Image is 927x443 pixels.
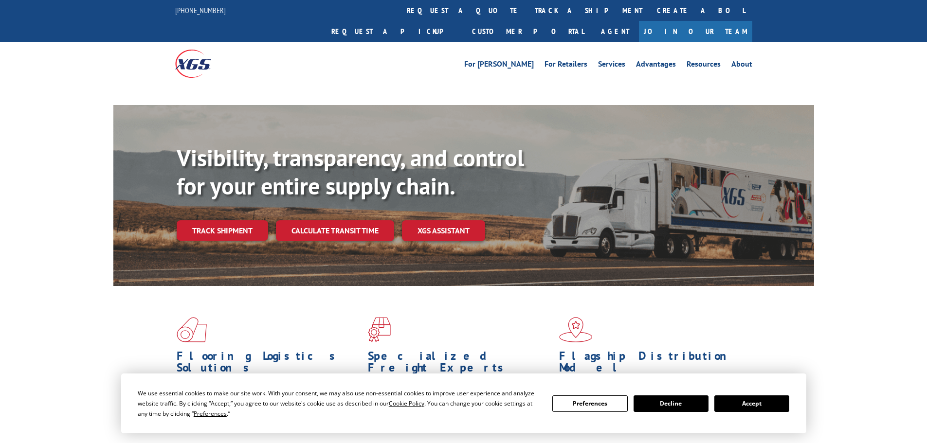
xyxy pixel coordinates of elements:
[559,317,593,342] img: xgs-icon-flagship-distribution-model-red
[324,21,465,42] a: Request a pickup
[177,350,361,378] h1: Flooring Logistics Solutions
[634,395,709,412] button: Decline
[559,350,743,378] h1: Flagship Distribution Model
[389,399,424,408] span: Cookie Policy
[276,220,394,241] a: Calculate transit time
[465,21,591,42] a: Customer Portal
[687,60,721,71] a: Resources
[368,350,552,378] h1: Specialized Freight Experts
[402,220,485,241] a: XGS ASSISTANT
[639,21,752,42] a: Join Our Team
[598,60,625,71] a: Services
[138,388,541,419] div: We use essential cookies to make our site work. With your consent, we may also use non-essential ...
[368,317,391,342] img: xgs-icon-focused-on-flooring-red
[177,220,268,241] a: Track shipment
[545,60,587,71] a: For Retailers
[591,21,639,42] a: Agent
[121,373,806,433] div: Cookie Consent Prompt
[552,395,627,412] button: Preferences
[177,317,207,342] img: xgs-icon-total-supply-chain-intelligence-red
[464,60,534,71] a: For [PERSON_NAME]
[636,60,676,71] a: Advantages
[177,142,524,201] b: Visibility, transparency, and control for your entire supply chain.
[731,60,752,71] a: About
[175,5,226,15] a: [PHONE_NUMBER]
[194,409,227,418] span: Preferences
[714,395,789,412] button: Accept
